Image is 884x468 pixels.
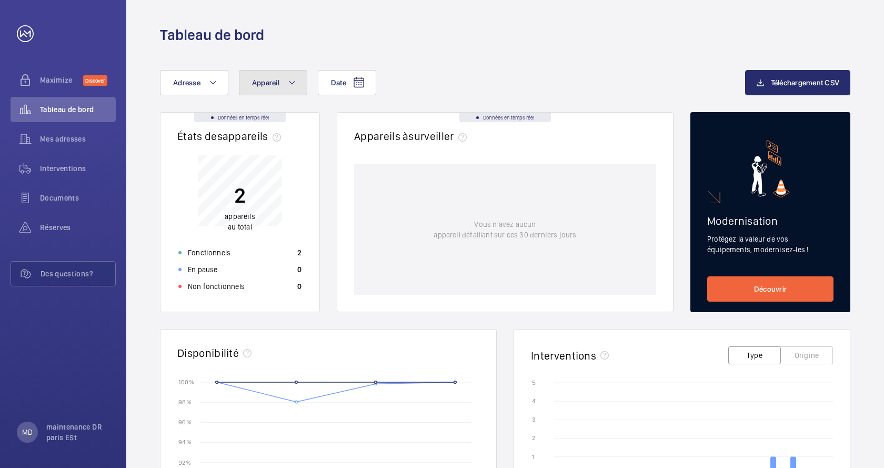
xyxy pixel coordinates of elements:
text: 3 [532,416,536,423]
span: appareils [225,212,255,221]
div: Données en temps réel [194,113,286,122]
text: 96 % [178,419,192,426]
button: Type [728,346,781,364]
button: Origine [780,346,833,364]
span: Réserves [40,222,116,233]
span: Des questions? [41,268,115,279]
a: Découvrir [707,276,833,302]
span: Tableau de bord [40,104,116,115]
p: au total [225,211,255,232]
span: Maximize [40,75,83,85]
button: Adresse [160,70,228,95]
span: Téléchargement CSV [771,78,840,87]
span: surveiller [408,130,470,143]
text: 100 % [178,378,194,385]
h2: Disponibilité [177,346,239,360]
h2: Modernisation [707,214,833,227]
button: Appareil [239,70,307,95]
p: 0 [297,281,302,292]
span: Appareil [252,78,279,87]
span: Discover [83,75,107,86]
span: appareils [223,130,285,143]
p: En pause [188,264,217,275]
p: 2 [297,247,302,258]
button: Date [318,70,376,95]
h2: États des [177,130,285,143]
p: 0 [297,264,302,275]
p: Protégez la valeur de vos équipements, modernisez-les ! [707,234,833,255]
h1: Tableau de bord [160,25,264,45]
text: 92 % [178,459,191,466]
text: 5 [532,379,536,386]
img: marketing-card.svg [751,140,790,197]
h2: Appareils à [354,130,471,143]
p: Non fonctionnels [188,281,245,292]
p: Vous n'avez aucun appareil défaillant sur ces 30 derniers jours [434,219,576,240]
span: Adresse [173,78,200,87]
text: 2 [532,434,535,442]
span: Documents [40,193,116,203]
span: Mes adresses [40,134,116,144]
text: 4 [532,397,536,405]
text: 1 [532,453,535,461]
p: maintenance DR paris ESt [46,422,109,443]
text: 94 % [178,439,192,446]
span: Interventions [40,163,116,174]
p: Fonctionnels [188,247,230,258]
button: Téléchargement CSV [745,70,851,95]
text: 98 % [178,399,192,406]
p: 2 [225,182,255,208]
h2: Interventions [531,349,596,362]
span: Date [331,78,346,87]
p: MD [22,427,33,437]
div: Données en temps réel [459,113,551,122]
